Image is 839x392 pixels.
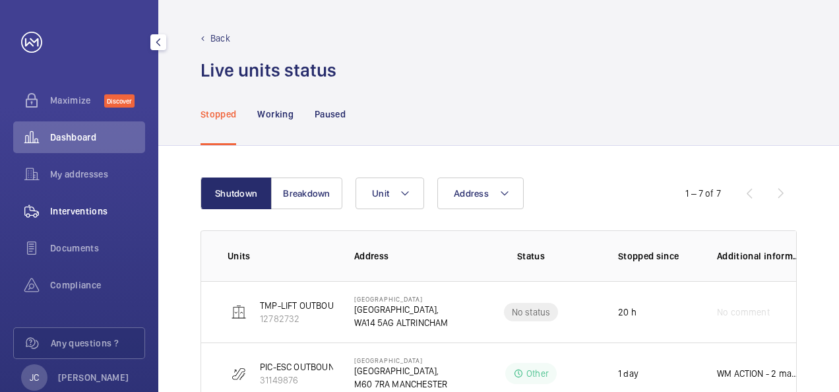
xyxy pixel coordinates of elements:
[717,306,770,319] span: No comment
[512,306,551,319] p: No status
[354,316,448,329] p: WA14 5AG ALTRINCHAM
[717,249,801,263] p: Additional information
[356,178,424,209] button: Unit
[201,178,272,209] button: Shutdown
[315,108,346,121] p: Paused
[618,249,696,263] p: Stopped since
[618,306,637,319] p: 20 h
[257,108,293,121] p: Working
[58,371,129,384] p: [PERSON_NAME]
[437,178,524,209] button: Address
[104,94,135,108] span: Discover
[50,168,145,181] span: My addresses
[50,131,145,144] span: Dashboard
[454,188,489,199] span: Address
[201,58,336,82] h1: Live units status
[717,367,801,380] p: WM ACTION - 2 man follow up required
[50,94,104,107] span: Maximize
[30,371,39,384] p: JC
[50,278,145,292] span: Compliance
[201,108,236,121] p: Stopped
[354,303,448,316] p: [GEOGRAPHIC_DATA],
[50,242,145,255] span: Documents
[228,249,333,263] p: Units
[51,337,144,350] span: Any questions ?
[260,360,340,374] p: PIC-ESC OUTBOUND
[271,178,342,209] button: Breakdown
[354,249,465,263] p: Address
[685,187,721,200] div: 1 – 7 of 7
[260,299,346,312] p: TMP-LIFT OUTBOUND
[231,366,247,381] img: escalator.svg
[231,304,247,320] img: elevator.svg
[354,356,447,364] p: [GEOGRAPHIC_DATA]
[372,188,389,199] span: Unit
[526,367,549,380] p: Other
[354,295,448,303] p: [GEOGRAPHIC_DATA]
[260,312,346,325] p: 12782732
[260,374,340,387] p: 31149876
[210,32,230,45] p: Back
[50,205,145,218] span: Interventions
[618,367,638,380] p: 1 day
[474,249,588,263] p: Status
[354,364,447,377] p: [GEOGRAPHIC_DATA],
[354,377,447,391] p: M60 7RA MANCHESTER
